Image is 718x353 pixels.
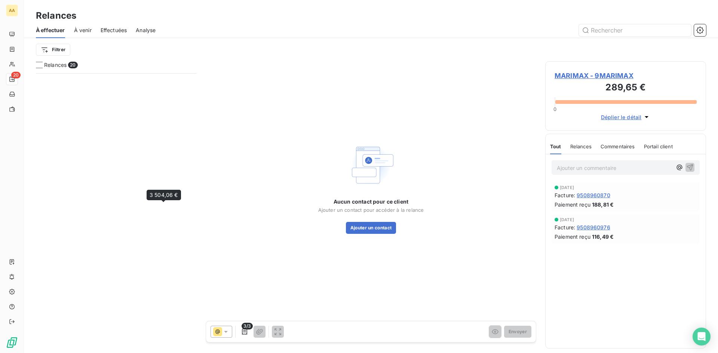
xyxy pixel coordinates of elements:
span: 9508960976 [577,223,610,231]
span: Paiement reçu [555,201,590,208]
button: Déplier le détail [599,113,653,121]
span: 3 504,06 € [150,192,178,198]
h3: 289,65 € [555,81,697,96]
span: 20 [68,62,77,68]
div: grid [36,73,197,353]
span: Aucun contact pour ce client [334,198,408,205]
span: Analyse [136,27,156,34]
input: Rechercher [579,24,691,36]
span: Commentaires [601,143,635,149]
span: 3/3 [242,323,253,329]
span: 0 [553,106,556,112]
span: [DATE] [560,185,574,190]
span: Paiement reçu [555,233,590,241]
img: Empty state [347,141,395,189]
img: Logo LeanPay [6,337,18,349]
span: Tout [550,143,561,149]
span: Portail client [644,143,673,149]
button: Envoyer [504,326,531,338]
span: Relances [44,61,67,69]
span: MARIMAX - 9MARIMAX [555,71,697,81]
span: 9508960870 [577,191,610,199]
span: 116,49 € [592,233,614,241]
button: Ajouter un contact [346,222,396,234]
span: Effectuées [101,27,127,34]
span: 20 [11,72,21,78]
span: Relances [570,143,592,149]
span: Ajouter un contact pour accéder à la relance [318,207,424,213]
span: À effectuer [36,27,65,34]
span: À venir [74,27,92,34]
span: [DATE] [560,217,574,222]
span: Déplier le détail [601,113,642,121]
div: Open Intercom Messenger [693,328,711,346]
span: Facture : [555,191,575,199]
span: Facture : [555,223,575,231]
button: Filtrer [36,44,70,56]
h3: Relances [36,9,76,22]
span: 188,81 € [592,201,614,208]
div: AA [6,4,18,16]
